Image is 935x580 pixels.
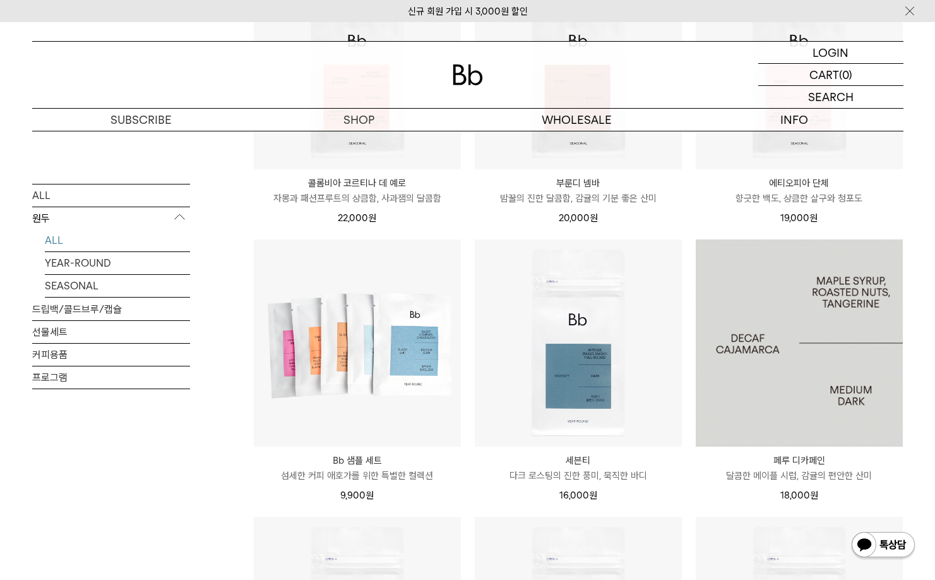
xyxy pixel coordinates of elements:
[32,343,190,365] a: 커피용품
[254,468,461,483] p: 섬세한 커피 애호가를 위한 특별한 컬렉션
[254,453,461,468] p: Bb 샘플 세트
[810,490,818,501] span: 원
[809,64,839,85] p: CART
[475,453,682,483] a: 세븐티 다크 로스팅의 진한 풍미, 묵직한 바디
[559,212,598,224] span: 20,000
[696,191,903,206] p: 향긋한 백도, 상큼한 살구와 청포도
[590,212,598,224] span: 원
[468,109,686,131] p: WHOLESALE
[696,176,903,206] a: 에티오피아 단체 향긋한 백도, 상큼한 살구와 청포도
[758,42,903,64] a: LOGIN
[254,453,461,483] a: Bb 샘플 세트 섬세한 커피 애호가를 위한 특별한 컬렉션
[45,274,190,296] a: SEASONAL
[254,191,461,206] p: 자몽과 패션프루트의 상큼함, 사과잼의 달콤함
[254,176,461,191] p: 콜롬비아 코르티나 데 예로
[475,176,682,191] p: 부룬디 넴바
[340,490,374,501] span: 9,900
[589,490,597,501] span: 원
[780,490,818,501] span: 18,000
[696,453,903,483] a: 페루 디카페인 달콤한 메이플 시럽, 감귤의 편안한 산미
[475,239,682,447] img: 세븐티
[696,239,903,447] a: 페루 디카페인
[813,42,849,63] p: LOGIN
[32,184,190,206] a: ALL
[758,64,903,86] a: CART (0)
[366,490,374,501] span: 원
[254,239,461,447] img: Bb 샘플 세트
[808,86,854,108] p: SEARCH
[250,109,468,131] a: SHOP
[453,64,483,85] img: 로고
[809,212,818,224] span: 원
[45,251,190,274] a: YEAR-ROUND
[696,239,903,447] img: 1000000082_add2_057.jpg
[559,490,597,501] span: 16,000
[696,176,903,191] p: 에티오피아 단체
[32,109,250,131] a: SUBSCRIBE
[850,531,916,561] img: 카카오톡 채널 1:1 채팅 버튼
[32,207,190,229] p: 원두
[696,453,903,468] p: 페루 디카페인
[32,320,190,342] a: 선물세트
[368,212,376,224] span: 원
[32,366,190,388] a: 프로그램
[686,109,903,131] p: INFO
[475,191,682,206] p: 밤꿀의 진한 달콤함, 감귤의 기분 좋은 산미
[475,468,682,483] p: 다크 로스팅의 진한 풍미, 묵직한 바디
[338,212,376,224] span: 22,000
[45,229,190,251] a: ALL
[696,468,903,483] p: 달콤한 메이플 시럽, 감귤의 편안한 산미
[408,6,528,17] a: 신규 회원 가입 시 3,000원 할인
[32,298,190,320] a: 드립백/콜드브루/캡슐
[780,212,818,224] span: 19,000
[475,453,682,468] p: 세븐티
[254,176,461,206] a: 콜롬비아 코르티나 데 예로 자몽과 패션프루트의 상큼함, 사과잼의 달콤함
[475,176,682,206] a: 부룬디 넴바 밤꿀의 진한 달콤함, 감귤의 기분 좋은 산미
[839,64,852,85] p: (0)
